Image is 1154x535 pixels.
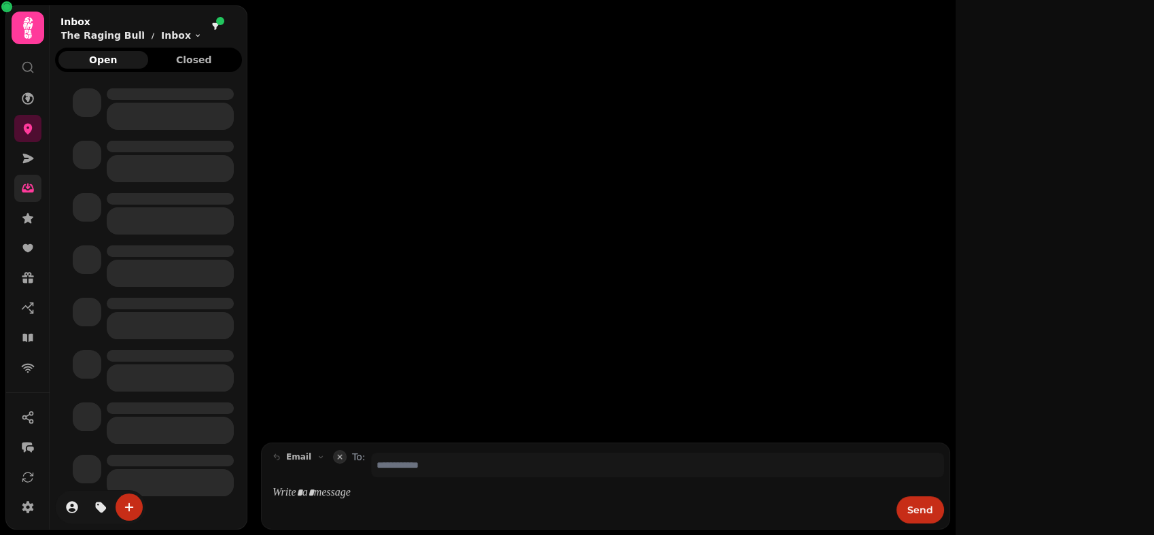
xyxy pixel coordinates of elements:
span: Closed [160,55,228,65]
button: filter [207,18,224,35]
button: email [267,449,330,465]
nav: breadcrumb [60,29,202,42]
span: Send [907,505,933,515]
label: To: [352,450,365,477]
p: The Raging Bull [60,29,145,42]
h2: Inbox [60,15,202,29]
button: Send [896,496,944,523]
button: collapse [333,450,347,464]
button: Closed [150,51,239,69]
button: create-convo [116,494,143,521]
button: Open [58,51,148,69]
span: Open [69,55,137,65]
button: tag-thread [87,494,114,521]
button: Inbox [161,29,202,42]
